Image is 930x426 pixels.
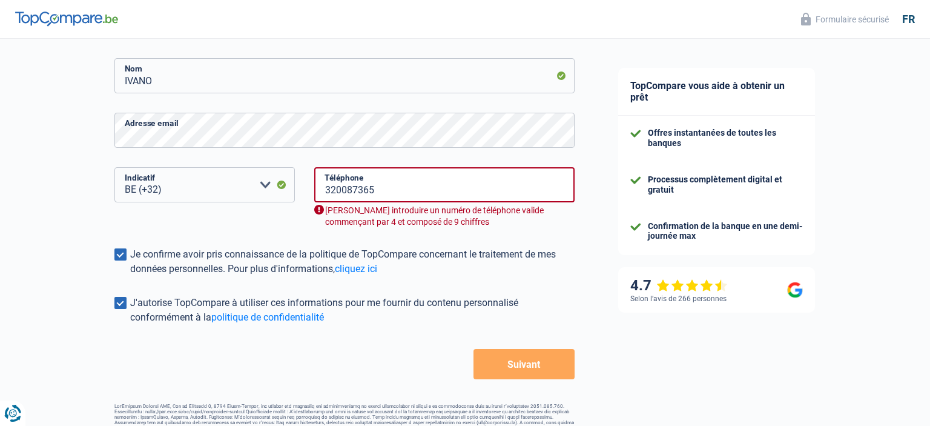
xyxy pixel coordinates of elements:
img: Advertisement [3,199,4,200]
div: Processus complètement digital et gratuit [648,175,803,195]
div: Je confirme avoir pris connaissance de la politique de TopCompare concernant le traitement de mes... [130,247,575,276]
div: TopCompare vous aide à obtenir un prêt [618,68,815,116]
div: Selon l’avis de 266 personnes [630,295,727,303]
button: Suivant [473,349,575,379]
a: politique de confidentialité [211,311,324,323]
div: 4.7 [630,277,728,295]
div: Confirmation de la banque en une demi-journée max [648,221,803,242]
img: TopCompare Logo [15,12,118,26]
div: fr [902,13,915,26]
div: [PERSON_NAME] introduire un numéro de téléphone valide commençant par 4 et composé de 9 chiffres [314,205,575,228]
input: 401020304 [314,167,575,202]
div: Offres instantanées de toutes les banques [648,128,803,148]
button: Formulaire sécurisé [794,9,896,29]
div: J'autorise TopCompare à utiliser ces informations pour me fournir du contenu personnalisé conform... [130,296,575,325]
a: cliquez ici [335,263,377,275]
